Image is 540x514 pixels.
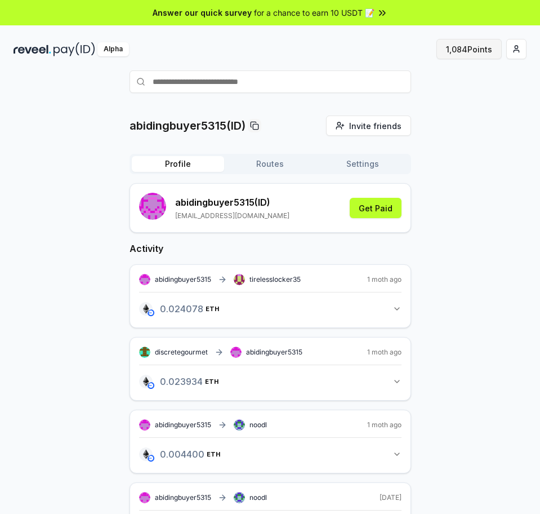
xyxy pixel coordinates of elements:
p: [EMAIL_ADDRESS][DOMAIN_NAME] [175,211,289,220]
span: discretegourmet [155,348,208,357]
img: logo.png [139,447,153,461]
span: [DATE] [380,493,401,502]
p: abidingbuyer5315(ID) [130,118,246,134]
span: abidingbuyer5315 [155,493,211,502]
img: base-network.png [148,309,154,316]
p: abidingbuyer5315 (ID) [175,196,289,209]
img: reveel_dark [14,42,51,56]
button: Settings [316,156,409,172]
span: Answer our quick survey [153,7,252,19]
button: Invite friends [326,116,411,136]
span: tirelesslocker35 [249,275,301,284]
img: pay_id [53,42,95,56]
img: base-network.png [148,455,154,462]
button: 0.023934ETH [139,372,401,391]
span: abidingbuyer5315 [155,275,211,284]
span: 1 moth ago [367,275,401,284]
button: 0.004400ETH [139,445,401,464]
span: noodl [249,493,267,502]
span: abidingbuyer5315 [246,348,302,357]
img: logo.png [139,302,153,316]
span: 1 moth ago [367,420,401,429]
button: Profile [132,156,224,172]
div: Alpha [97,42,129,56]
span: abidingbuyer5315 [155,420,211,429]
span: 1 moth ago [367,348,401,357]
span: for a chance to earn 10 USDT 📝 [254,7,374,19]
button: 1,084Points [436,39,502,59]
h2: Activity [130,242,411,255]
button: Routes [224,156,316,172]
span: noodl [249,420,267,429]
button: Get Paid [350,198,401,218]
img: base-network.png [148,382,154,389]
img: logo.png [139,375,153,388]
button: 0.024078ETH [139,299,401,318]
span: Invite friends [349,120,401,132]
